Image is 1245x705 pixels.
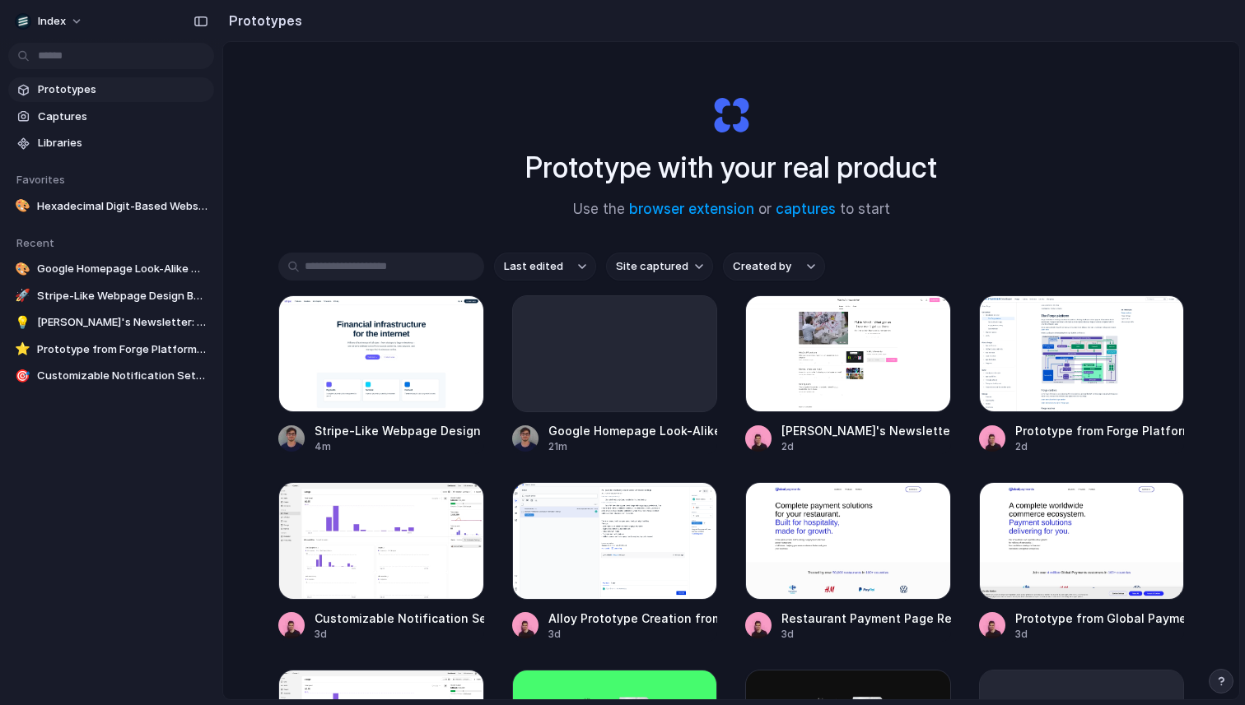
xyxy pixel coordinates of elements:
button: Index [8,8,91,35]
span: Recent [16,236,54,249]
a: Prototype from Global Payments AustraliaPrototype from Global Payments [GEOGRAPHIC_DATA]3d [979,482,1185,641]
div: 🚀 [15,288,30,304]
a: Restaurant Payment Page RedesignRestaurant Payment Page Redesign3d [745,482,951,641]
a: Captures [8,104,214,129]
div: ⭐ [15,341,30,358]
span: [PERSON_NAME]'s Newsletter: Profile Page [37,314,207,331]
div: 3d [548,627,718,642]
a: 🎨Google Homepage Look-Alike Website Draft [8,257,214,281]
div: Google Homepage Look-Alike Website Draft [548,422,718,439]
a: Prototype from Forge Platform OverviewPrototype from Forge Platform Overview2d [979,295,1185,454]
button: Created by [723,253,825,281]
div: Prototype from Forge Platform Overview [1015,422,1185,439]
button: Last edited [494,253,596,281]
div: 2d [1015,439,1185,454]
span: Site captured [616,258,688,275]
div: Prototype from Global Payments [GEOGRAPHIC_DATA] [1015,610,1185,627]
div: 🎨 [15,198,30,215]
div: 2d [781,439,951,454]
span: Index [38,13,66,30]
span: Captures [38,109,207,125]
span: Created by [733,258,791,275]
span: Hexadecimal Digit-Based Website Demo [37,198,207,215]
a: ⭐Prototype from Forge Platform Overview [8,337,214,362]
span: Prototype from Forge Platform Overview [37,341,207,358]
a: Stripe-Like Webpage Design Based on Zapier TriggerStripe-Like Webpage Design Based on Zapier Trig... [278,295,484,454]
div: 🎨 [15,261,30,277]
a: 💡[PERSON_NAME]'s Newsletter: Profile Page [8,310,214,335]
div: Alloy Prototype Creation from Usersnap [548,610,718,627]
div: Restaurant Payment Page Redesign [781,610,951,627]
a: Prototypes [8,77,214,102]
span: Customizable Notification Settings for OpenAI API [37,368,207,384]
div: Customizable Notification Settings for OpenAI API [315,610,484,627]
div: 🎯 [15,368,30,384]
h2: Prototypes [222,11,302,30]
a: 🚀Stripe-Like Webpage Design Based on Zapier Trigger [8,284,214,308]
a: Madhu's Newsletter: Profile Page[PERSON_NAME]'s Newsletter: Profile Page2d [745,295,951,454]
a: Alloy Prototype Creation from UsersnapAlloy Prototype Creation from Usersnap3d [512,482,718,641]
span: Prototypes [38,81,207,98]
div: 3d [781,627,951,642]
div: 21m [548,439,718,454]
a: Libraries [8,131,214,155]
button: Site captured [606,253,713,281]
span: Favorites [16,173,65,186]
div: 💡 [15,314,30,331]
a: 🎯Customizable Notification Settings for OpenAI API [8,364,214,388]
a: browser extension [629,201,754,217]
a: captures [776,201,836,217]
h1: Prototype with your real product [525,146,937,189]
a: 🎨Hexadecimal Digit-Based Website Demo [8,194,214,219]
a: Google Homepage Look-Alike Website Draft21m [512,295,718,454]
span: Last edited [504,258,563,275]
span: Google Homepage Look-Alike Website Draft [37,261,207,277]
div: 3d [315,627,484,642]
span: Stripe-Like Webpage Design Based on Zapier Trigger [37,288,207,304]
span: Use the or to start [573,199,890,220]
div: 3d [1015,627,1185,642]
div: Stripe-Like Webpage Design Based on Zapier Trigger [315,422,484,439]
span: Libraries [38,135,207,151]
div: 4m [315,439,484,454]
a: Customizable Notification Settings for OpenAI APICustomizable Notification Settings for OpenAI API3d [278,482,484,641]
div: [PERSON_NAME]'s Newsletter: Profile Page [781,422,951,439]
